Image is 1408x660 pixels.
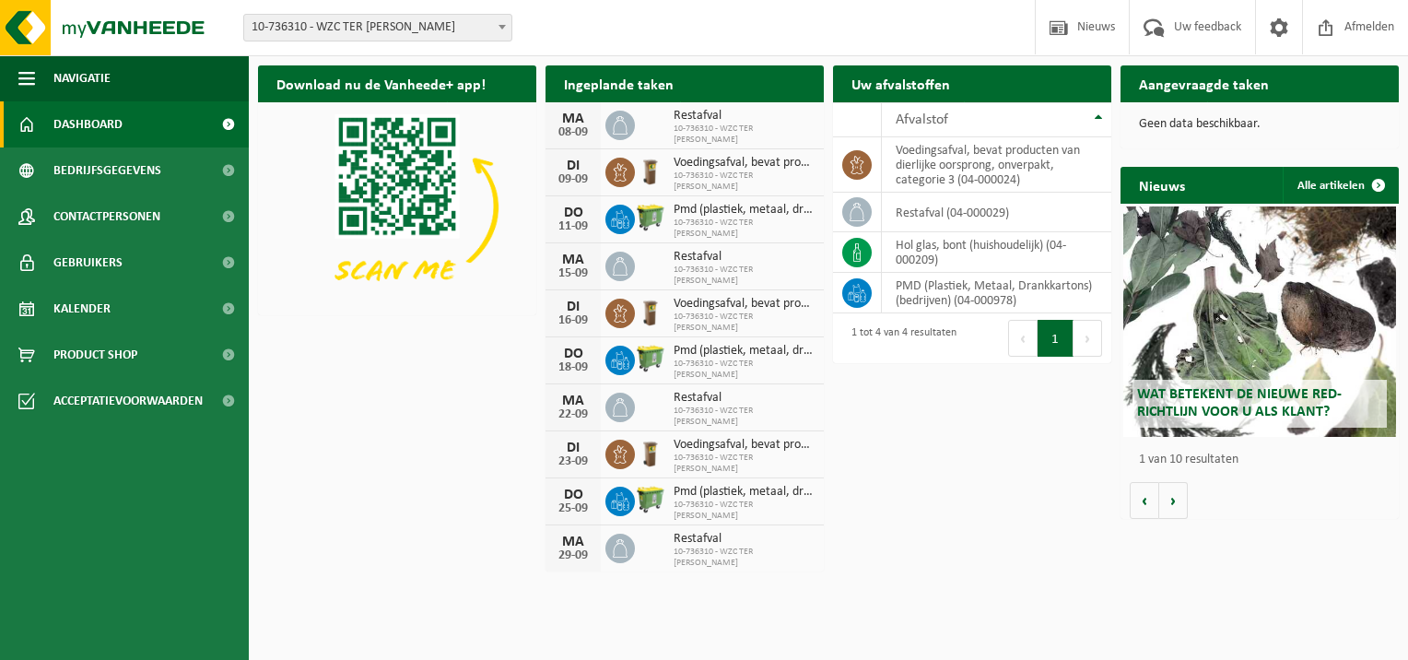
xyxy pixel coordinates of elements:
[1130,482,1159,519] button: Vorige
[674,297,815,312] span: Voedingsafval, bevat producten van dierlijke oorsprong, onverpakt, categorie 3
[555,361,592,374] div: 18-09
[546,65,692,101] h2: Ingeplande taken
[1038,320,1074,357] button: 1
[555,408,592,421] div: 22-09
[244,15,511,41] span: 10-736310 - WZC TER MELLE HEULE - HEULE
[555,549,592,562] div: 29-09
[896,112,948,127] span: Afvalstof
[674,500,815,522] span: 10-736310 - WZC TER [PERSON_NAME]
[1123,206,1396,437] a: Wat betekent de nieuwe RED-richtlijn voor u als klant?
[1121,167,1203,203] h2: Nieuws
[842,318,956,359] div: 1 tot 4 van 4 resultaten
[1008,320,1038,357] button: Previous
[635,437,666,468] img: WB-0140-HPE-BN-01
[1139,118,1380,131] p: Geen data beschikbaar.
[555,441,592,455] div: DI
[53,240,123,286] span: Gebruikers
[674,485,815,500] span: Pmd (plastiek, metaal, drankkartons) (bedrijven)
[674,203,815,218] span: Pmd (plastiek, metaal, drankkartons) (bedrijven)
[555,394,592,408] div: MA
[555,314,592,327] div: 16-09
[555,126,592,139] div: 08-09
[635,155,666,186] img: WB-0140-HPE-BN-01
[53,286,111,332] span: Kalender
[674,124,815,146] span: 10-736310 - WZC TER [PERSON_NAME]
[674,406,815,428] span: 10-736310 - WZC TER [PERSON_NAME]
[53,101,123,147] span: Dashboard
[1283,167,1397,204] a: Alle artikelen
[53,194,160,240] span: Contactpersonen
[674,218,815,240] span: 10-736310 - WZC TER [PERSON_NAME]
[833,65,968,101] h2: Uw afvalstoffen
[674,171,815,193] span: 10-736310 - WZC TER [PERSON_NAME]
[674,156,815,171] span: Voedingsafval, bevat producten van dierlijke oorsprong, onverpakt, categorie 3
[1159,482,1188,519] button: Volgende
[674,453,815,475] span: 10-736310 - WZC TER [PERSON_NAME]
[53,332,137,378] span: Product Shop
[555,220,592,233] div: 11-09
[555,173,592,186] div: 09-09
[674,391,815,406] span: Restafval
[555,112,592,126] div: MA
[53,378,203,424] span: Acceptatievoorwaarden
[882,193,1111,232] td: restafval (04-000029)
[882,232,1111,273] td: hol glas, bont (huishoudelijk) (04-000209)
[674,438,815,453] span: Voedingsafval, bevat producten van dierlijke oorsprong, onverpakt, categorie 3
[555,502,592,515] div: 25-09
[555,347,592,361] div: DO
[882,273,1111,313] td: PMD (Plastiek, Metaal, Drankkartons) (bedrijven) (04-000978)
[635,343,666,374] img: WB-0660-HPE-GN-50
[555,535,592,549] div: MA
[1121,65,1287,101] h2: Aangevraagde taken
[674,532,815,547] span: Restafval
[258,102,536,312] img: Download de VHEPlus App
[674,547,815,569] span: 10-736310 - WZC TER [PERSON_NAME]
[882,137,1111,193] td: voedingsafval, bevat producten van dierlijke oorsprong, onverpakt, categorie 3 (04-000024)
[674,109,815,124] span: Restafval
[555,206,592,220] div: DO
[1137,387,1342,419] span: Wat betekent de nieuwe RED-richtlijn voor u als klant?
[674,265,815,287] span: 10-736310 - WZC TER [PERSON_NAME]
[555,159,592,173] div: DI
[1139,454,1390,466] p: 1 van 10 resultaten
[258,65,504,101] h2: Download nu de Vanheede+ app!
[555,488,592,502] div: DO
[53,147,161,194] span: Bedrijfsgegevens
[555,300,592,314] div: DI
[53,55,111,101] span: Navigatie
[635,202,666,233] img: WB-0660-HPE-GN-50
[555,253,592,267] div: MA
[635,484,666,515] img: WB-0660-HPE-GN-50
[674,344,815,359] span: Pmd (plastiek, metaal, drankkartons) (bedrijven)
[555,267,592,280] div: 15-09
[674,312,815,334] span: 10-736310 - WZC TER [PERSON_NAME]
[674,359,815,381] span: 10-736310 - WZC TER [PERSON_NAME]
[243,14,512,41] span: 10-736310 - WZC TER MELLE HEULE - HEULE
[635,296,666,327] img: WB-0140-HPE-BN-01
[674,250,815,265] span: Restafval
[1074,320,1102,357] button: Next
[555,455,592,468] div: 23-09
